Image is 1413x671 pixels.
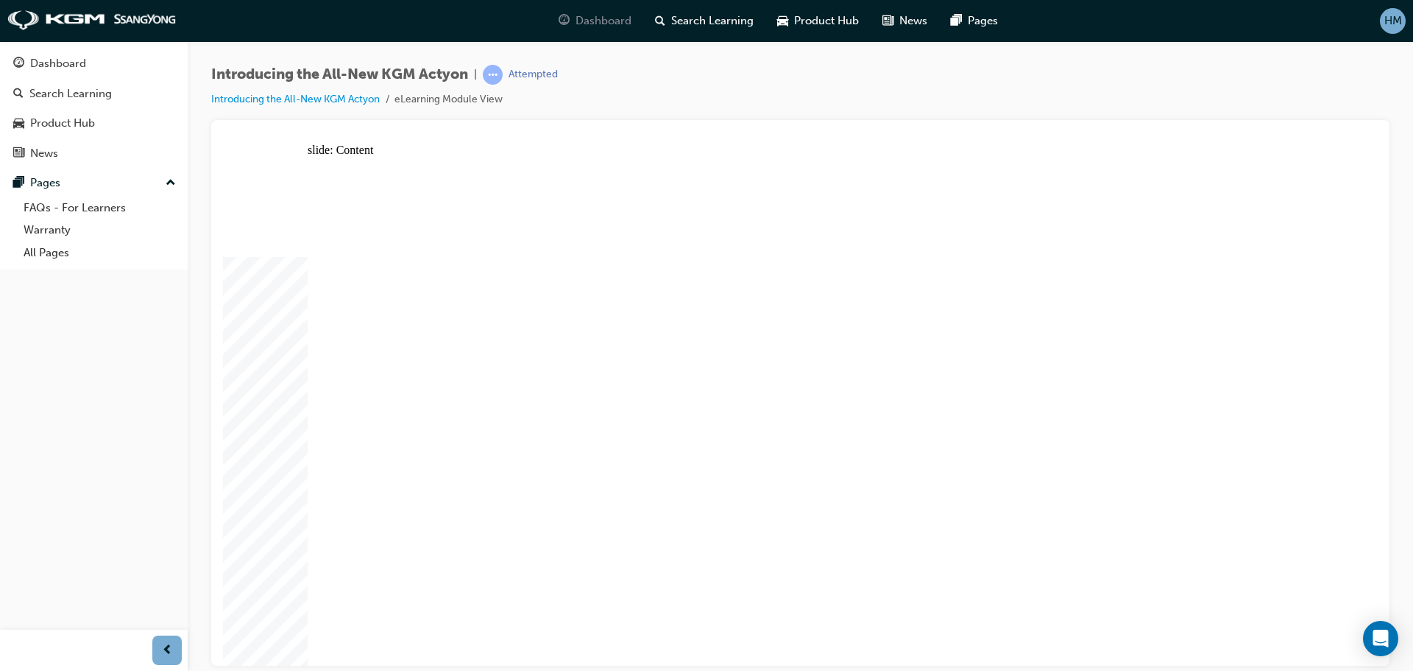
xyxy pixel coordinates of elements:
[1384,13,1402,29] span: HM
[13,57,24,71] span: guage-icon
[483,65,503,85] span: learningRecordVerb_ATTEMPT-icon
[899,13,927,29] span: News
[474,66,477,83] span: |
[6,169,182,197] button: Pages
[30,55,86,72] div: Dashboard
[18,219,182,242] a: Warranty
[643,6,765,36] a: search-iconSearch Learning
[671,13,754,29] span: Search Learning
[655,12,665,30] span: search-icon
[30,115,95,132] div: Product Hub
[13,177,24,190] span: pages-icon
[794,13,859,29] span: Product Hub
[6,80,182,108] a: Search Learning
[882,12,893,30] span: news-icon
[30,145,58,162] div: News
[30,175,60,192] div: Pages
[29,85,112,102] div: Search Learning
[13,147,24,161] span: news-icon
[871,6,939,36] a: news-iconNews
[777,12,788,30] span: car-icon
[1363,621,1398,656] div: Open Intercom Messenger
[6,110,182,137] a: Product Hub
[394,91,503,108] li: eLearning Module View
[18,242,182,264] a: All Pages
[166,174,176,193] span: up-icon
[6,50,182,77] a: Dashboard
[576,13,631,29] span: Dashboard
[939,6,1010,36] a: pages-iconPages
[18,197,182,219] a: FAQs - For Learners
[951,12,962,30] span: pages-icon
[7,10,177,31] img: kgm
[547,6,643,36] a: guage-iconDashboard
[211,66,468,83] span: Introducing the All-New KGM Actyon
[559,12,570,30] span: guage-icon
[13,117,24,130] span: car-icon
[1380,8,1406,34] button: HM
[6,47,182,169] button: DashboardSearch LearningProduct HubNews
[13,88,24,101] span: search-icon
[968,13,998,29] span: Pages
[6,140,182,167] a: News
[765,6,871,36] a: car-iconProduct Hub
[509,68,558,82] div: Attempted
[162,642,173,660] span: prev-icon
[211,93,380,105] a: Introducing the All-New KGM Actyon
